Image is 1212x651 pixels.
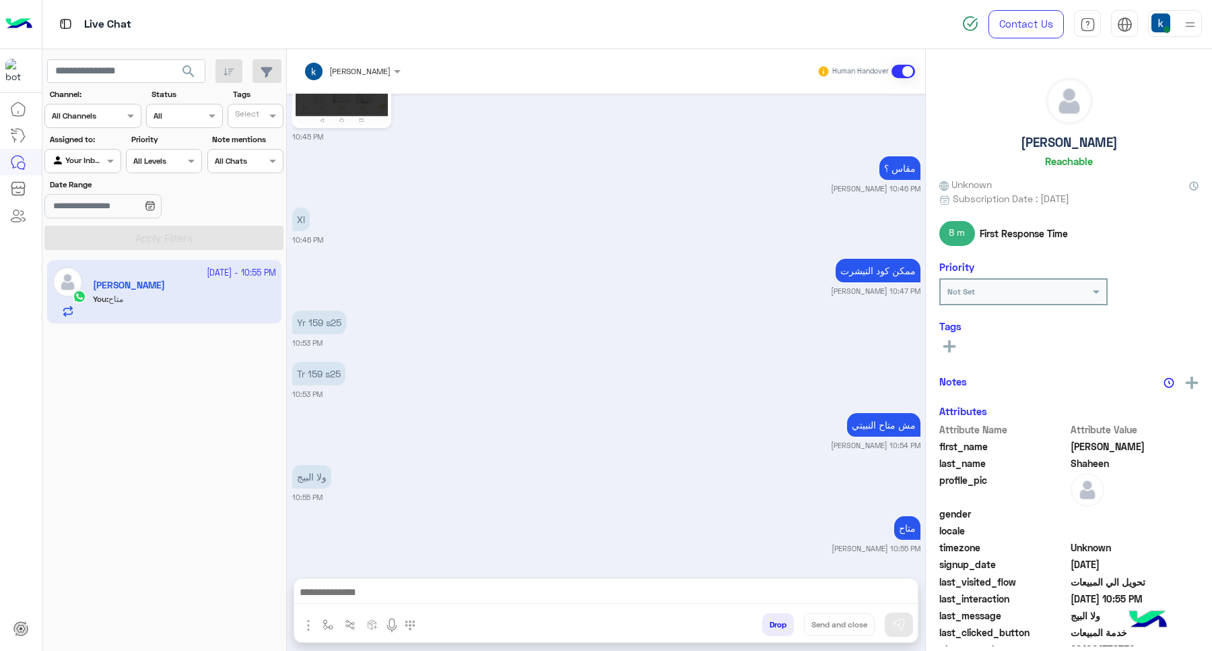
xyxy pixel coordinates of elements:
[1071,456,1199,470] span: Shaheen
[939,405,987,417] h6: Attributes
[323,619,333,630] img: select flow
[292,492,323,503] small: 10:55 PM
[292,311,346,334] p: 4/10/2025, 10:53 PM
[44,226,283,250] button: Apply Filters
[939,507,1068,521] span: gender
[939,524,1068,538] span: locale
[292,235,323,245] small: 10:46 PM
[831,440,920,451] small: [PERSON_NAME] 10:54 PM
[367,619,378,630] img: create order
[879,156,920,180] p: 4/10/2025, 10:46 PM
[1071,625,1199,640] span: خدمة المبيعات
[1186,377,1198,389] img: add
[939,177,992,191] span: Unknown
[405,620,415,631] img: make a call
[5,10,32,38] img: Logo
[832,543,920,554] small: [PERSON_NAME] 10:55 PM
[894,516,920,540] p: 4/10/2025, 10:55 PM
[1071,439,1199,454] span: Ahmed
[1151,13,1170,32] img: userImage
[939,473,1068,504] span: profile_pic
[1124,597,1172,644] img: hulul-logo.png
[292,131,323,142] small: 10:45 PM
[151,88,221,100] label: Status
[362,613,384,635] button: create order
[1071,540,1199,555] span: Unknown
[329,66,391,76] span: [PERSON_NAME]
[831,183,920,194] small: [PERSON_NAME] 10:46 PM
[1071,557,1199,571] span: 2025-10-04T19:33:27.904Z
[233,108,259,123] div: Select
[212,133,281,146] label: Note mentions
[939,625,1068,640] span: last_clicked_button
[300,617,316,633] img: send attachment
[1071,507,1199,521] span: null
[1045,155,1093,167] h6: Reachable
[831,286,920,297] small: [PERSON_NAME] 10:47 PM
[233,88,282,100] label: Tags
[1080,17,1096,32] img: tab
[317,613,339,635] button: select flow
[50,88,140,100] label: Channel:
[947,286,975,297] b: Not Set
[292,208,310,231] p: 4/10/2025, 10:46 PM
[292,362,345,385] p: 4/10/2025, 10:53 PM
[980,226,1068,241] span: First Response Time
[939,261,974,273] h6: Priority
[1071,609,1199,623] span: ولا البيج
[1071,473,1104,507] img: defaultAdmin.png
[836,259,920,282] p: 4/10/2025, 10:47 PM
[1071,592,1199,606] span: 2025-10-04T19:55:58.625Z
[832,66,889,77] small: Human Handover
[57,15,74,32] img: tab
[1074,10,1101,38] a: tab
[804,613,875,636] button: Send and close
[1164,377,1174,388] img: notes
[50,179,201,191] label: Date Range
[939,456,1068,470] span: last_name
[1117,17,1133,32] img: tab
[292,338,323,348] small: 10:53 PM
[847,413,920,437] p: 4/10/2025, 10:54 PM
[1021,135,1118,150] h5: [PERSON_NAME]
[172,59,205,88] button: search
[1071,423,1199,437] span: Attribute Value
[939,557,1068,571] span: signup_date
[939,375,967,387] h6: Notes
[5,59,30,83] img: 713415422032625
[892,618,906,631] img: send message
[1046,78,1092,124] img: defaultAdmin.png
[962,15,978,32] img: spinner
[1071,524,1199,538] span: null
[384,617,400,633] img: send voice note
[953,191,1069,206] span: Subscription Date : [DATE]
[939,439,1068,454] span: first_name
[180,63,197,80] span: search
[345,619,356,630] img: Trigger scenario
[939,592,1068,606] span: last_interaction
[939,609,1068,623] span: last_message
[1071,575,1199,589] span: تحويل الي المبيعات
[939,423,1068,437] span: Attribute Name
[762,613,794,636] button: Drop
[292,389,323,400] small: 10:53 PM
[131,133,201,146] label: Priority
[339,613,362,635] button: Trigger scenario
[939,540,1068,555] span: timezone
[50,133,119,146] label: Assigned to:
[1182,16,1199,33] img: profile
[988,10,1064,38] a: Contact Us
[84,15,131,34] p: Live Chat
[939,320,1199,332] h6: Tags
[939,221,975,245] span: 8 m
[939,575,1068,589] span: last_visited_flow
[292,465,331,489] p: 4/10/2025, 10:55 PM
